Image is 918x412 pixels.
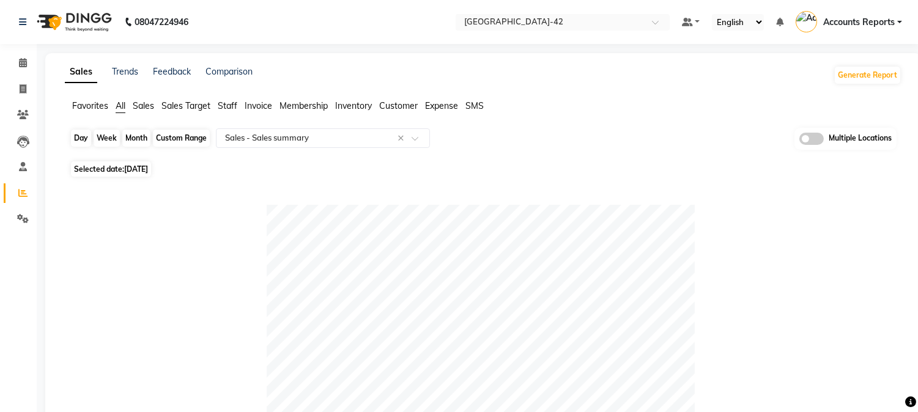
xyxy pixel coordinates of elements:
a: Comparison [205,66,253,77]
div: Week [94,130,120,147]
b: 08047224946 [135,5,188,39]
span: Invoice [245,100,272,111]
span: Sales [133,100,154,111]
a: Trends [112,66,138,77]
span: Membership [279,100,328,111]
a: Sales [65,61,97,83]
button: Generate Report [835,67,900,84]
span: Inventory [335,100,372,111]
img: logo [31,5,115,39]
img: Accounts Reports [796,11,817,32]
div: Custom Range [153,130,210,147]
span: Expense [425,100,458,111]
span: Favorites [72,100,108,111]
span: Clear all [398,132,408,145]
a: Feedback [153,66,191,77]
span: Customer [379,100,418,111]
span: Selected date: [71,161,151,177]
div: Day [71,130,91,147]
span: Multiple Locations [829,133,892,145]
div: Month [122,130,150,147]
span: [DATE] [124,164,148,174]
span: Accounts Reports [823,16,895,29]
span: SMS [465,100,484,111]
span: Sales Target [161,100,210,111]
span: All [116,100,125,111]
span: Staff [218,100,237,111]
